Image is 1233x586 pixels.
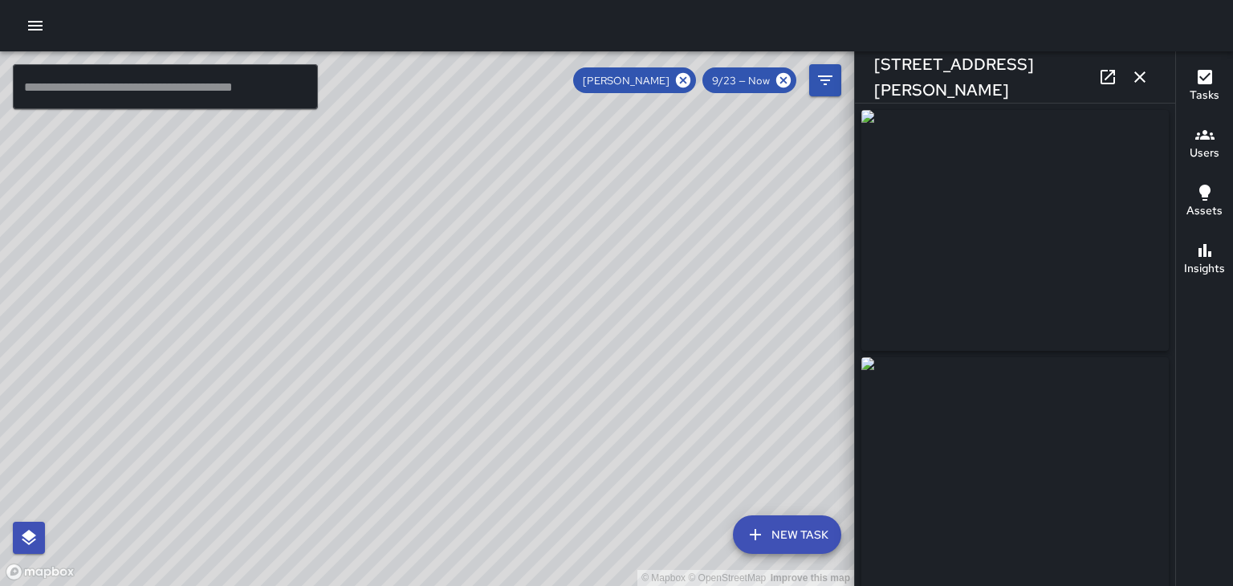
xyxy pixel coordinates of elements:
[573,74,679,87] span: [PERSON_NAME]
[1176,116,1233,173] button: Users
[733,515,841,554] button: New Task
[573,67,696,93] div: [PERSON_NAME]
[702,67,796,93] div: 9/23 — Now
[702,74,779,87] span: 9/23 — Now
[861,110,1169,351] img: request_images%2Fbd2abe20-9886-11f0-a148-c3aef57793f4
[1190,87,1219,104] h6: Tasks
[1176,58,1233,116] button: Tasks
[874,51,1092,103] h6: [STREET_ADDRESS][PERSON_NAME]
[1176,231,1233,289] button: Insights
[1186,202,1223,220] h6: Assets
[1190,144,1219,162] h6: Users
[809,64,841,96] button: Filters
[1176,173,1233,231] button: Assets
[1184,260,1225,278] h6: Insights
